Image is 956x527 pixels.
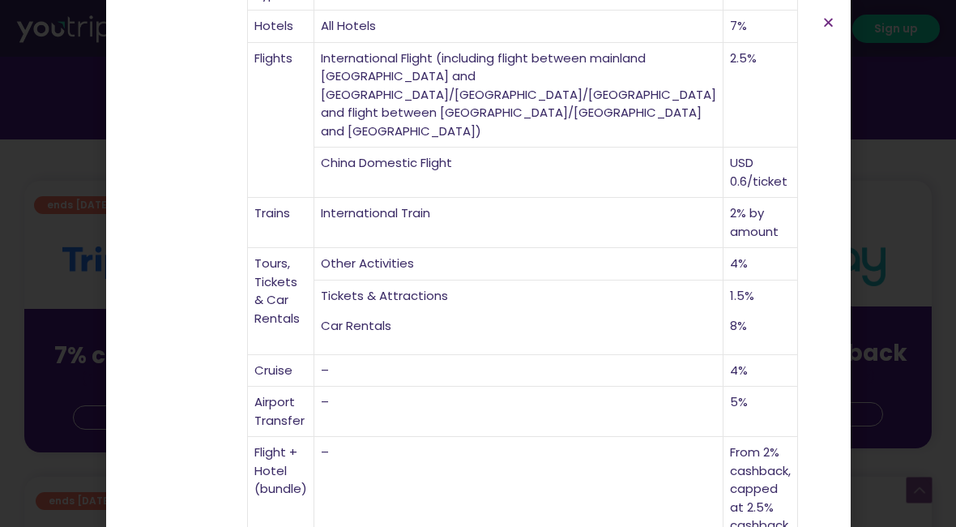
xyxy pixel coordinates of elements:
td: Flights [248,43,314,199]
p: Tickets & Attractions [321,287,716,306]
td: China Domestic Flight [314,148,723,198]
span: Car Rentals [321,317,391,334]
td: – [314,355,723,388]
td: Airport Transfer [248,387,314,437]
td: Trains [248,198,314,248]
p: 1.5% [730,287,791,306]
td: 2.5% [723,43,798,148]
td: – [314,387,723,437]
td: International Flight (including flight between mainland [GEOGRAPHIC_DATA] and [GEOGRAPHIC_DATA]/[... [314,43,723,148]
td: Hotels [248,11,314,43]
td: All Hotels [314,11,723,43]
td: 5% [723,387,798,437]
span: 8% [730,317,747,334]
td: 4% [723,248,798,281]
td: 2% by amount [723,198,798,248]
td: Tours, Tickets & Car Rentals [248,248,314,355]
td: International Train [314,198,723,248]
td: 4% [723,355,798,388]
td: Other Activities [314,248,723,281]
a: Close [822,16,834,28]
td: USD 0.6/ticket [723,148,798,198]
td: 7% [723,11,798,43]
td: Cruise [248,355,314,388]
